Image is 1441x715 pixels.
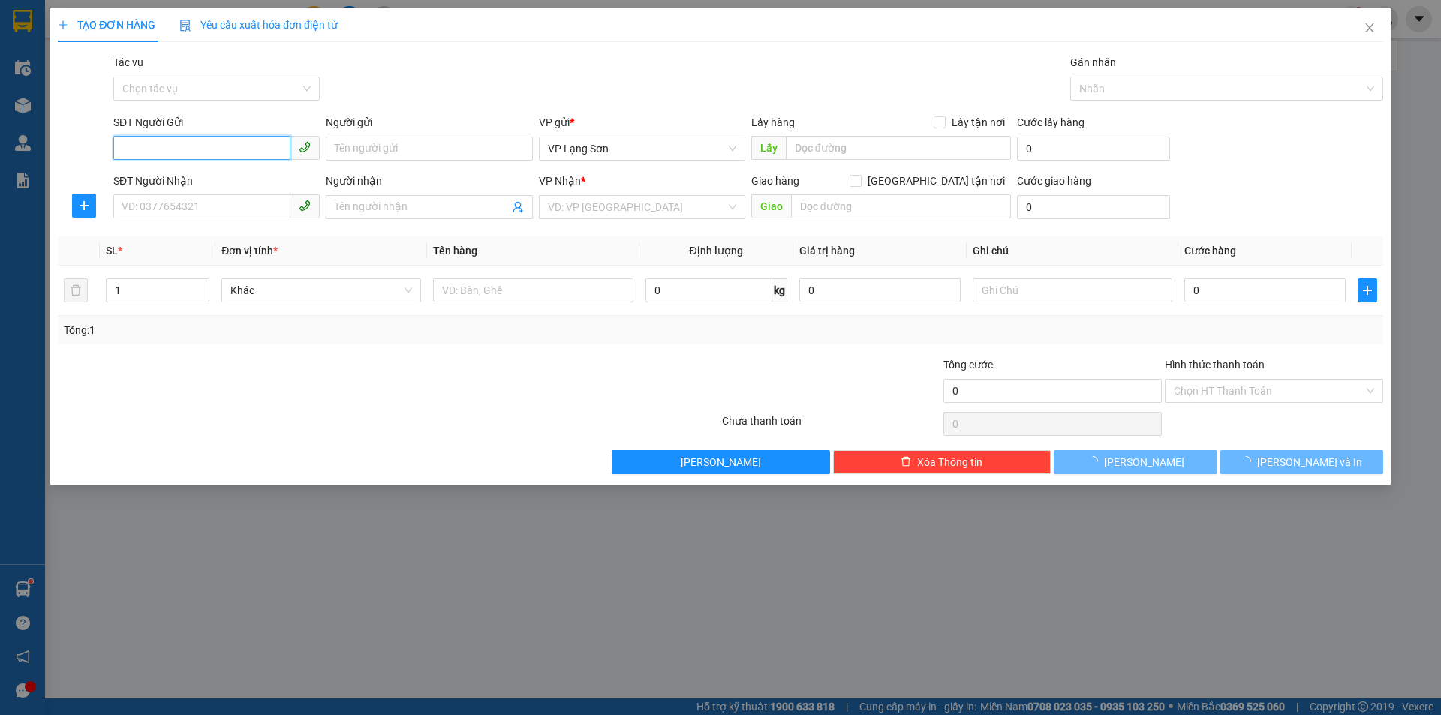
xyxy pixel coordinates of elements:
[751,116,795,128] span: Lấy hàng
[786,136,1011,160] input: Dọc đường
[58,19,155,31] span: TẠO ĐƠN HÀNG
[1017,175,1091,187] label: Cước giao hàng
[901,456,911,468] span: delete
[772,278,787,302] span: kg
[751,175,799,187] span: Giao hàng
[946,114,1011,131] span: Lấy tận nơi
[1070,56,1116,68] label: Gán nhãn
[113,56,143,68] label: Tác vụ
[64,322,556,338] div: Tổng: 1
[64,278,88,302] button: delete
[1017,137,1170,161] input: Cước lấy hàng
[1364,22,1376,34] span: close
[326,173,532,189] div: Người nhận
[72,194,96,218] button: plus
[326,114,532,131] div: Người gửi
[230,279,412,302] span: Khác
[539,114,745,131] div: VP gửi
[681,454,761,470] span: [PERSON_NAME]
[751,136,786,160] span: Lấy
[1017,116,1085,128] label: Cước lấy hàng
[113,114,320,131] div: SĐT Người Gửi
[833,450,1051,474] button: deleteXóa Thông tin
[221,245,278,257] span: Đơn vị tính
[1017,195,1170,219] input: Cước giao hàng
[1349,8,1391,50] button: Close
[1184,245,1236,257] span: Cước hàng
[943,359,993,371] span: Tổng cước
[113,173,320,189] div: SĐT Người Nhận
[1088,456,1104,467] span: loading
[1220,450,1383,474] button: [PERSON_NAME] và In
[433,278,633,302] input: VD: Bàn, Ghế
[799,245,855,257] span: Giá trị hàng
[1165,359,1265,371] label: Hình thức thanh toán
[179,20,191,32] img: icon
[179,19,338,31] span: Yêu cầu xuất hóa đơn điện tử
[1241,456,1257,467] span: loading
[58,20,68,30] span: plus
[967,236,1178,266] th: Ghi chú
[751,194,791,218] span: Giao
[539,175,581,187] span: VP Nhận
[799,278,961,302] input: 0
[973,278,1172,302] input: Ghi Chú
[512,201,524,213] span: user-add
[1104,454,1184,470] span: [PERSON_NAME]
[1358,278,1377,302] button: plus
[720,413,942,439] div: Chưa thanh toán
[106,245,118,257] span: SL
[690,245,743,257] span: Định lượng
[612,450,830,474] button: [PERSON_NAME]
[73,200,95,212] span: plus
[548,137,736,160] span: VP Lạng Sơn
[433,245,477,257] span: Tên hàng
[1358,284,1376,296] span: plus
[1054,450,1217,474] button: [PERSON_NAME]
[299,200,311,212] span: phone
[791,194,1011,218] input: Dọc đường
[1257,454,1362,470] span: [PERSON_NAME] và In
[299,141,311,153] span: phone
[862,173,1011,189] span: [GEOGRAPHIC_DATA] tận nơi
[917,454,982,470] span: Xóa Thông tin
